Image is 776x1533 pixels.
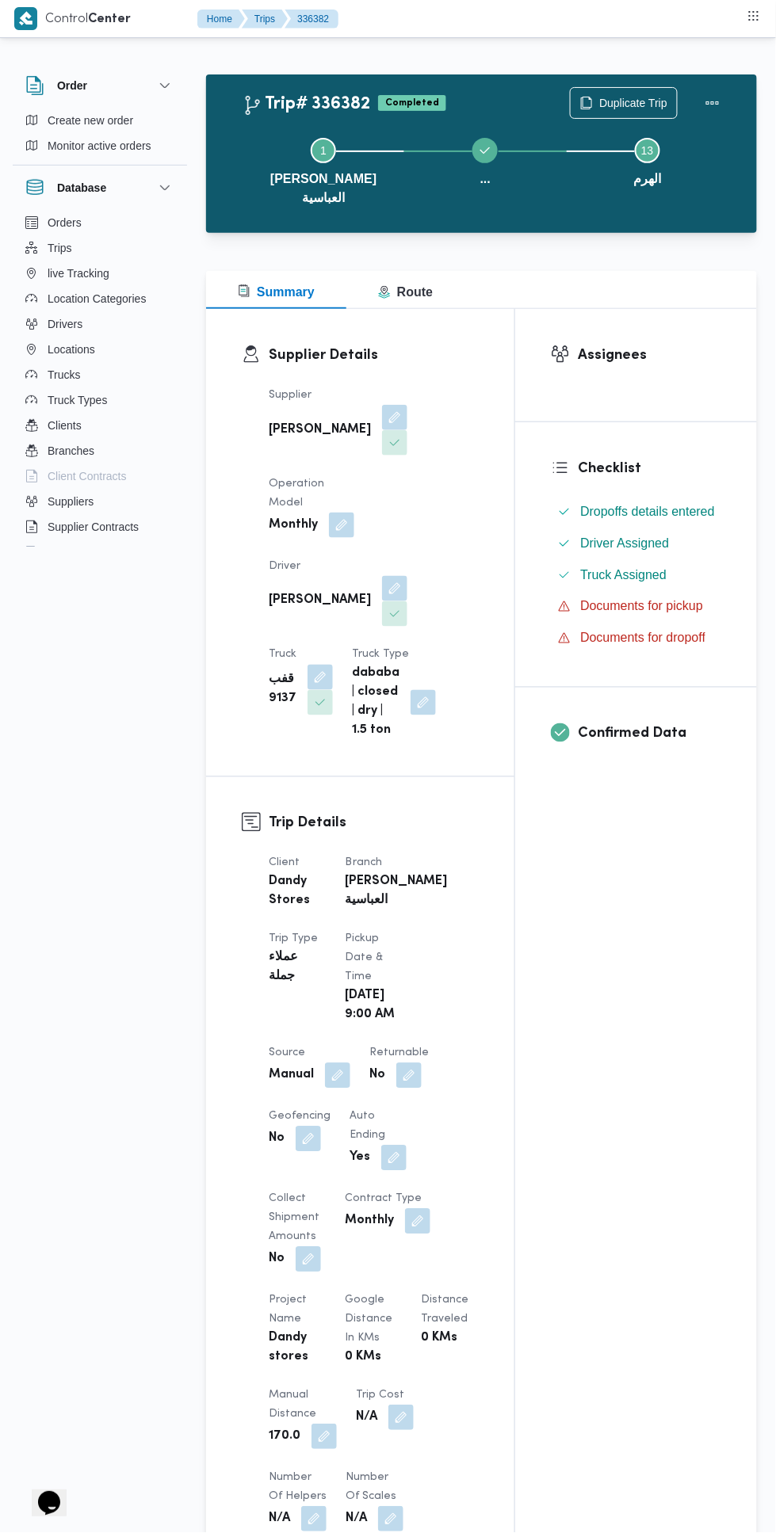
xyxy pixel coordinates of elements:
[345,858,382,868] span: Branch
[269,650,296,660] span: Truck
[48,111,133,130] span: Create new order
[350,1112,385,1141] span: Auto Ending
[285,10,338,29] button: 336382
[25,76,174,95] button: Order
[345,1295,392,1344] span: Google distance in KMs
[269,1112,331,1122] span: Geofencing
[48,416,82,435] span: Clients
[599,93,667,112] span: Duplicate Trip
[269,592,371,611] b: [PERSON_NAME]
[580,502,715,521] span: Dropoffs details entered
[378,285,433,299] span: Route
[243,119,404,220] button: [PERSON_NAME] العباسية
[580,505,715,518] span: Dropoffs details entered
[580,597,703,616] span: Documents for pickup
[269,1428,300,1447] b: 170.0
[13,210,187,553] div: Database
[345,1212,394,1231] b: Monthly
[350,1149,370,1168] b: Yes
[580,568,667,582] span: Truck Assigned
[697,87,728,119] button: Actions
[345,1194,422,1204] span: Contract Type
[269,1390,316,1420] span: Manual Distance
[48,492,94,511] span: Suppliers
[269,934,318,944] span: Trip Type
[269,1473,327,1502] span: Number of Helpers
[552,531,721,556] button: Driver Assigned
[578,458,721,479] h3: Checklist
[48,517,139,536] span: Supplier Contracts
[48,467,127,486] span: Client Contracts
[14,7,37,30] img: X8yXhbKr1z7QwAAAABJRU5ErkJggg==
[243,94,370,115] h2: Trip# 336382
[269,858,300,868] span: Client
[580,600,703,613] span: Documents for pickup
[369,1048,429,1058] span: Returnable
[378,95,446,111] span: Completed
[552,499,721,524] button: Dropoffs details entered
[345,987,399,1025] b: [DATE] 9:00 AM
[48,315,82,334] span: Drivers
[48,543,87,562] span: Devices
[345,1348,381,1367] b: 0 KMs
[269,1510,290,1529] b: N/A
[480,170,491,189] span: ...
[269,421,371,440] b: [PERSON_NAME]
[57,76,87,95] h3: Order
[552,626,721,651] button: Documents for dropoff
[320,144,327,157] span: 1
[269,671,296,709] b: قفب 9137
[269,479,324,508] span: Operation Model
[48,391,107,410] span: Truck Types
[356,1409,377,1428] b: N/A
[369,1066,385,1085] b: No
[269,345,479,366] h3: Supplier Details
[641,144,654,157] span: 13
[552,594,721,620] button: Documents for pickup
[580,566,667,585] span: Truck Assigned
[269,1329,323,1367] b: Dandy stores
[346,1473,396,1502] span: Number of Scales
[269,873,323,911] b: Dandy Stores
[580,629,705,648] span: Documents for dropoff
[345,873,447,911] b: [PERSON_NAME] العباسية
[19,463,181,489] button: Client Contracts
[269,561,300,571] span: Driver
[385,98,439,108] b: Completed
[48,365,80,384] span: Trucks
[633,170,661,189] span: الهرم
[269,1194,319,1242] span: Collect Shipment Amounts
[48,441,94,460] span: Branches
[48,136,151,155] span: Monitor active orders
[19,489,181,514] button: Suppliers
[19,362,181,387] button: Trucks
[25,178,174,197] button: Database
[269,1066,314,1085] b: Manual
[19,387,181,413] button: Truck Types
[16,1470,67,1517] iframe: chat widget
[19,261,181,286] button: live Tracking
[48,264,109,283] span: live Tracking
[88,13,131,25] b: Center
[356,1390,404,1401] span: Trip Cost
[580,631,705,645] span: Documents for dropoff
[269,516,318,535] b: Monthly
[48,238,72,257] span: Trips
[422,1329,458,1348] b: 0 KMs
[578,345,721,366] h3: Assignees
[48,340,95,359] span: Locations
[269,390,312,400] span: Supplier
[269,813,479,834] h3: Trip Details
[479,144,491,157] svg: Step ... is complete
[269,1295,307,1325] span: Project Name
[19,540,181,565] button: Devices
[19,337,181,362] button: Locations
[19,413,181,438] button: Clients
[570,87,678,119] button: Duplicate Trip
[19,235,181,261] button: Trips
[580,536,669,550] span: Driver Assigned
[238,285,315,299] span: Summary
[48,289,147,308] span: Location Categories
[48,213,82,232] span: Orders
